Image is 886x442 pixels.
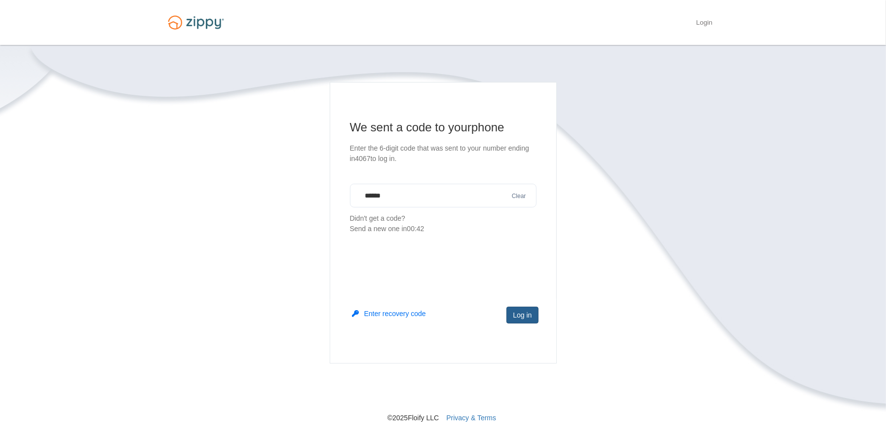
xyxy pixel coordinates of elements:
nav: © 2025 Floify LLC [162,363,725,423]
div: Send a new one in 00:42 [350,224,537,234]
button: Log in [506,307,538,323]
h1: We sent a code to your phone [350,120,537,135]
p: Enter the 6-digit code that was sent to your number ending in 4067 to log in. [350,143,537,164]
button: Clear [509,192,529,201]
img: Logo [162,11,230,34]
a: Login [696,19,712,29]
button: Enter recovery code [352,309,426,319]
a: Privacy & Terms [446,414,496,422]
p: Didn't get a code? [350,213,537,234]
